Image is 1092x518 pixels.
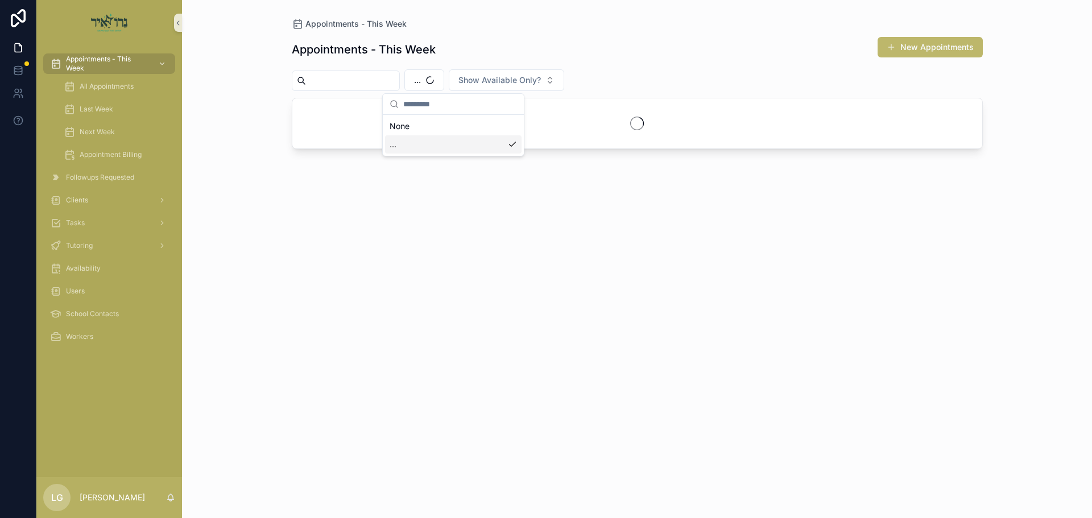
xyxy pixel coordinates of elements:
[51,491,63,504] span: LG
[43,235,175,256] a: Tutoring
[390,139,396,150] span: ...
[57,76,175,97] a: All Appointments
[458,74,541,86] span: Show Available Only?
[36,45,182,362] div: scrollable content
[66,287,85,296] span: Users
[292,18,407,30] a: Appointments - This Week
[91,14,128,32] img: App logo
[449,69,564,91] button: Select Button
[57,144,175,165] a: Appointment Billing
[383,115,524,156] div: Suggestions
[80,82,134,91] span: All Appointments
[43,167,175,188] a: Followups Requested
[57,122,175,142] a: Next Week
[43,53,175,74] a: Appointments - This Week
[404,69,444,91] button: Select Button
[43,213,175,233] a: Tasks
[305,18,407,30] span: Appointments - This Week
[385,117,522,135] div: None
[43,326,175,347] a: Workers
[43,258,175,279] a: Availability
[80,150,142,159] span: Appointment Billing
[66,218,85,227] span: Tasks
[80,127,115,136] span: Next Week
[414,74,421,86] span: ...
[66,173,134,182] span: Followups Requested
[43,190,175,210] a: Clients
[878,37,983,57] button: New Appointments
[66,196,88,205] span: Clients
[57,99,175,119] a: Last Week
[80,492,145,503] p: [PERSON_NAME]
[66,309,119,318] span: School Contacts
[43,281,175,301] a: Users
[66,241,93,250] span: Tutoring
[80,105,113,114] span: Last Week
[292,42,436,57] h1: Appointments - This Week
[66,264,101,273] span: Availability
[66,332,93,341] span: Workers
[43,304,175,324] a: School Contacts
[66,55,149,73] span: Appointments - This Week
